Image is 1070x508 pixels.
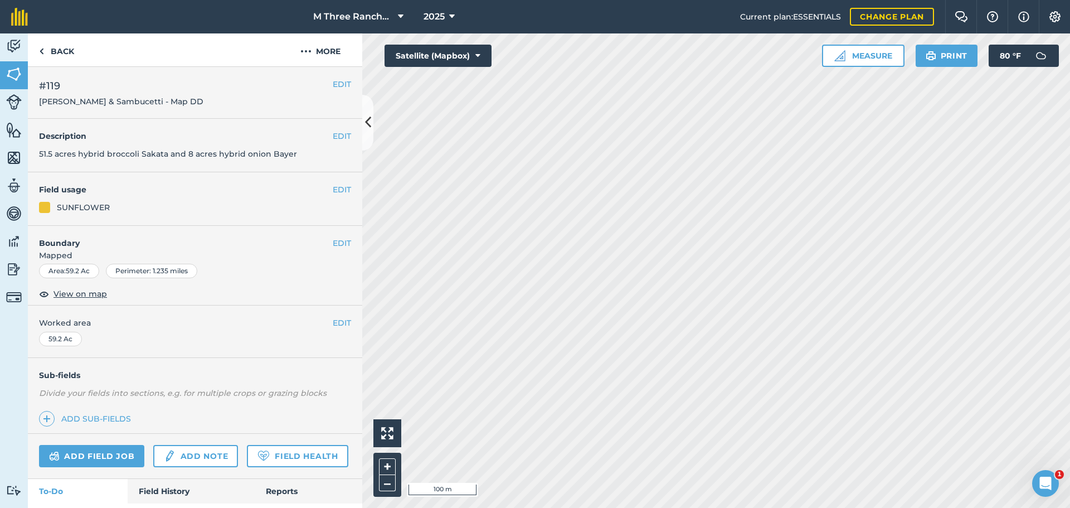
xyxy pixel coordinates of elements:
[6,289,22,305] img: svg+xml;base64,PD94bWwgdmVyc2lvbj0iMS4wIiBlbmNvZGluZz0idXRmLTgiPz4KPCEtLSBHZW5lcmF0b3I6IEFkb2JlIE...
[1055,470,1064,479] span: 1
[128,479,254,504] a: Field History
[39,388,327,398] em: Divide your fields into sections, e.g. for multiple crops or grazing blocks
[6,485,22,496] img: svg+xml;base64,PD94bWwgdmVyc2lvbj0iMS4wIiBlbmNvZGluZz0idXRmLTgiPz4KPCEtLSBHZW5lcmF0b3I6IEFkb2JlIE...
[39,287,49,301] img: svg+xml;base64,PHN2ZyB4bWxucz0iaHR0cDovL3d3dy53My5vcmcvMjAwMC9zdmciIHdpZHRoPSIxOCIgaGVpZ2h0PSIyNC...
[6,205,22,222] img: svg+xml;base64,PD94bWwgdmVyc2lvbj0iMS4wIiBlbmNvZGluZz0idXRmLTgiPz4KPCEtLSBHZW5lcmF0b3I6IEFkb2JlIE...
[6,122,22,138] img: svg+xml;base64,PHN2ZyB4bWxucz0iaHR0cDovL3d3dy53My5vcmcvMjAwMC9zdmciIHdpZHRoPSI1NiIgaGVpZ2h0PSI2MC...
[255,479,362,504] a: Reports
[39,183,333,196] h4: Field usage
[28,226,333,249] h4: Boundary
[39,130,351,142] h4: Description
[39,149,297,159] span: 51.5 acres hybrid broccoli Sakata and 8 acres hybrid onion Bayer
[1018,10,1029,23] img: svg+xml;base64,PHN2ZyB4bWxucz0iaHR0cDovL3d3dy53My5vcmcvMjAwMC9zdmciIHdpZHRoPSIxNyIgaGVpZ2h0PSIxNy...
[279,33,362,66] button: More
[1048,11,1062,22] img: A cog icon
[379,475,396,491] button: –
[6,94,22,110] img: svg+xml;base64,PD94bWwgdmVyc2lvbj0iMS4wIiBlbmNvZGluZz0idXRmLTgiPz4KPCEtLSBHZW5lcmF0b3I6IEFkb2JlIE...
[39,287,107,301] button: View on map
[28,369,362,381] h4: Sub-fields
[740,11,841,23] span: Current plan : ESSENTIALS
[850,8,934,26] a: Change plan
[1000,45,1021,67] span: 80 ° F
[43,412,51,425] img: svg+xml;base64,PHN2ZyB4bWxucz0iaHR0cDovL3d3dy53My5vcmcvMjAwMC9zdmciIHdpZHRoPSIxNCIgaGVpZ2h0PSIyNC...
[6,233,22,250] img: svg+xml;base64,PD94bWwgdmVyc2lvbj0iMS4wIiBlbmNvZGluZz0idXRmLTgiPz4KPCEtLSBHZW5lcmF0b3I6IEFkb2JlIE...
[6,66,22,83] img: svg+xml;base64,PHN2ZyB4bWxucz0iaHR0cDovL3d3dy53My5vcmcvMjAwMC9zdmciIHdpZHRoPSI1NiIgaGVpZ2h0PSI2MC...
[333,237,351,249] button: EDIT
[39,317,351,329] span: Worked area
[834,50,845,61] img: Ruler icon
[106,264,197,278] div: Perimeter : 1.235 miles
[39,264,99,278] div: Area : 59.2 Ac
[39,45,44,58] img: svg+xml;base64,PHN2ZyB4bWxucz0iaHR0cDovL3d3dy53My5vcmcvMjAwMC9zdmciIHdpZHRoPSI5IiBoZWlnaHQ9IjI0Ii...
[57,201,110,214] div: SUNFLOWER
[53,288,107,300] span: View on map
[385,45,492,67] button: Satellite (Mapbox)
[39,78,203,94] span: #119
[1030,45,1052,67] img: svg+xml;base64,PD94bWwgdmVyc2lvbj0iMS4wIiBlbmNvZGluZz0idXRmLTgiPz4KPCEtLSBHZW5lcmF0b3I6IEFkb2JlIE...
[39,96,203,107] span: [PERSON_NAME] & Sambucetti - Map DD
[989,45,1059,67] button: 80 °F
[1032,470,1059,497] iframe: Intercom live chat
[28,249,362,262] span: Mapped
[39,332,82,346] div: 59.2 Ac
[300,45,312,58] img: svg+xml;base64,PHN2ZyB4bWxucz0iaHR0cDovL3d3dy53My5vcmcvMjAwMC9zdmciIHdpZHRoPSIyMCIgaGVpZ2h0PSIyNC...
[986,11,999,22] img: A question mark icon
[381,427,393,439] img: Four arrows, one pointing top left, one top right, one bottom right and the last bottom left
[6,38,22,55] img: svg+xml;base64,PD94bWwgdmVyc2lvbj0iMS4wIiBlbmNvZGluZz0idXRmLTgiPz4KPCEtLSBHZW5lcmF0b3I6IEFkb2JlIE...
[6,149,22,166] img: svg+xml;base64,PHN2ZyB4bWxucz0iaHR0cDovL3d3dy53My5vcmcvMjAwMC9zdmciIHdpZHRoPSI1NiIgaGVpZ2h0PSI2MC...
[163,449,176,463] img: svg+xml;base64,PD94bWwgdmVyc2lvbj0iMS4wIiBlbmNvZGluZz0idXRmLTgiPz4KPCEtLSBHZW5lcmF0b3I6IEFkb2JlIE...
[424,10,445,23] span: 2025
[926,49,936,62] img: svg+xml;base64,PHN2ZyB4bWxucz0iaHR0cDovL3d3dy53My5vcmcvMjAwMC9zdmciIHdpZHRoPSIxOSIgaGVpZ2h0PSIyNC...
[11,8,28,26] img: fieldmargin Logo
[49,449,60,463] img: svg+xml;base64,PD94bWwgdmVyc2lvbj0iMS4wIiBlbmNvZGluZz0idXRmLTgiPz4KPCEtLSBHZW5lcmF0b3I6IEFkb2JlIE...
[28,479,128,504] a: To-Do
[153,445,238,467] a: Add note
[313,10,393,23] span: M Three Ranches LLC
[333,183,351,196] button: EDIT
[39,445,144,467] a: Add field job
[955,11,968,22] img: Two speech bubbles overlapping with the left bubble in the forefront
[333,78,351,90] button: EDIT
[6,177,22,194] img: svg+xml;base64,PD94bWwgdmVyc2lvbj0iMS4wIiBlbmNvZGluZz0idXRmLTgiPz4KPCEtLSBHZW5lcmF0b3I6IEFkb2JlIE...
[333,130,351,142] button: EDIT
[916,45,978,67] button: Print
[822,45,904,67] button: Measure
[39,411,135,427] a: Add sub-fields
[333,317,351,329] button: EDIT
[247,445,348,467] a: Field Health
[28,33,85,66] a: Back
[379,458,396,475] button: +
[6,261,22,278] img: svg+xml;base64,PD94bWwgdmVyc2lvbj0iMS4wIiBlbmNvZGluZz0idXRmLTgiPz4KPCEtLSBHZW5lcmF0b3I6IEFkb2JlIE...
